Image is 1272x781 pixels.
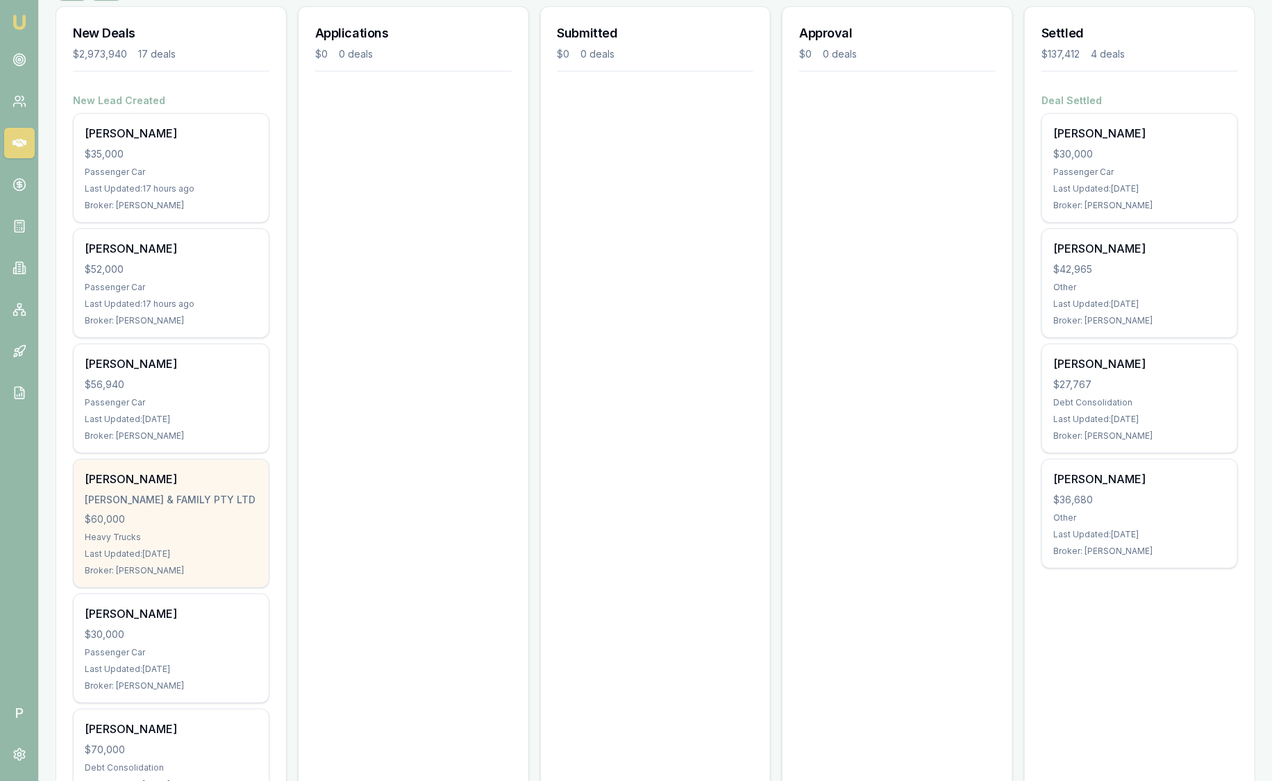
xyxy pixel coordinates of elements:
[1041,24,1238,43] h3: Settled
[1053,397,1226,408] div: Debt Consolidation
[85,397,258,408] div: Passenger Car
[85,605,258,622] div: [PERSON_NAME]
[85,147,258,161] div: $35,000
[85,414,258,425] div: Last Updated: [DATE]
[85,167,258,178] div: Passenger Car
[1053,147,1226,161] div: $30,000
[85,743,258,757] div: $70,000
[73,47,127,61] div: $2,973,940
[85,548,258,560] div: Last Updated: [DATE]
[1091,47,1125,61] div: 4 deals
[85,647,258,658] div: Passenger Car
[1053,493,1226,507] div: $36,680
[85,282,258,293] div: Passenger Car
[85,378,258,392] div: $56,940
[85,680,258,691] div: Broker: [PERSON_NAME]
[73,94,269,108] h4: New Lead Created
[1053,183,1226,194] div: Last Updated: [DATE]
[1053,512,1226,523] div: Other
[581,47,615,61] div: 0 deals
[85,762,258,773] div: Debt Consolidation
[1053,430,1226,442] div: Broker: [PERSON_NAME]
[85,628,258,641] div: $30,000
[1053,240,1226,257] div: [PERSON_NAME]
[85,262,258,276] div: $52,000
[1053,262,1226,276] div: $42,965
[85,430,258,442] div: Broker: [PERSON_NAME]
[1053,299,1226,310] div: Last Updated: [DATE]
[85,721,258,737] div: [PERSON_NAME]
[85,125,258,142] div: [PERSON_NAME]
[823,47,857,61] div: 0 deals
[799,47,812,61] div: $0
[1053,125,1226,142] div: [PERSON_NAME]
[1053,282,1226,293] div: Other
[1053,355,1226,372] div: [PERSON_NAME]
[85,512,258,526] div: $60,000
[1053,378,1226,392] div: $27,767
[85,355,258,372] div: [PERSON_NAME]
[85,299,258,310] div: Last Updated: 17 hours ago
[1053,546,1226,557] div: Broker: [PERSON_NAME]
[315,47,328,61] div: $0
[85,315,258,326] div: Broker: [PERSON_NAME]
[1053,167,1226,178] div: Passenger Car
[1041,94,1238,108] h4: Deal Settled
[558,47,570,61] div: $0
[85,664,258,675] div: Last Updated: [DATE]
[339,47,373,61] div: 0 deals
[1053,529,1226,540] div: Last Updated: [DATE]
[1053,414,1226,425] div: Last Updated: [DATE]
[11,14,28,31] img: emu-icon-u.png
[315,24,512,43] h3: Applications
[85,532,258,543] div: Heavy Trucks
[799,24,996,43] h3: Approval
[1041,47,1080,61] div: $137,412
[4,698,35,728] span: P
[1053,471,1226,487] div: [PERSON_NAME]
[85,565,258,576] div: Broker: [PERSON_NAME]
[138,47,176,61] div: 17 deals
[1053,315,1226,326] div: Broker: [PERSON_NAME]
[85,471,258,487] div: [PERSON_NAME]
[558,24,754,43] h3: Submitted
[85,200,258,211] div: Broker: [PERSON_NAME]
[85,493,258,507] div: [PERSON_NAME] & FAMILY PTY LTD
[85,240,258,257] div: [PERSON_NAME]
[1053,200,1226,211] div: Broker: [PERSON_NAME]
[73,24,269,43] h3: New Deals
[85,183,258,194] div: Last Updated: 17 hours ago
